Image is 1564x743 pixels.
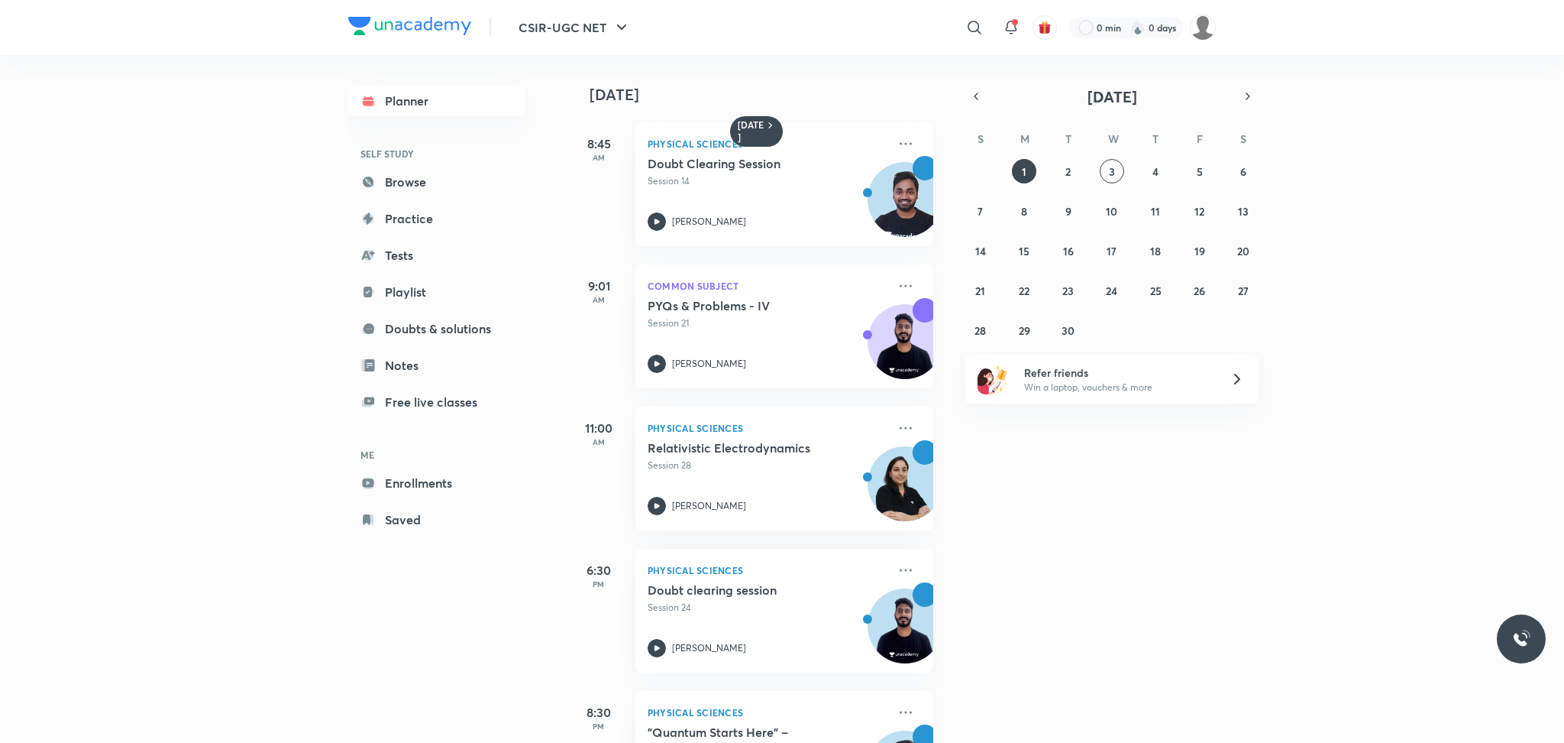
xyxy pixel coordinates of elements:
[348,240,525,271] a: Tests
[1143,199,1168,223] button: September 11, 2025
[672,641,746,655] p: [PERSON_NAME]
[672,215,746,229] p: [PERSON_NAME]
[1100,238,1124,263] button: September 17, 2025
[590,86,948,104] h4: [DATE]
[1019,284,1029,298] abbr: September 22, 2025
[977,131,984,146] abbr: Sunday
[1087,86,1137,107] span: [DATE]
[1065,164,1071,179] abbr: September 2, 2025
[1188,199,1212,223] button: September 12, 2025
[672,499,746,513] p: [PERSON_NAME]
[1062,284,1074,298] abbr: September 23, 2025
[868,170,942,244] img: Avatar
[1012,199,1036,223] button: September 8, 2025
[1150,284,1162,298] abbr: September 25, 2025
[1143,238,1168,263] button: September 18, 2025
[1231,278,1255,303] button: September 27, 2025
[348,468,525,498] a: Enrollments
[1056,318,1081,342] button: September 30, 2025
[975,244,986,258] abbr: September 14, 2025
[568,153,629,162] p: AM
[1012,318,1036,342] button: September 29, 2025
[1012,238,1036,263] button: September 15, 2025
[568,561,629,579] h5: 6:30
[1143,159,1168,183] button: September 4, 2025
[568,419,629,437] h5: 11:00
[648,440,838,456] h5: Relativistic Electrodynamics
[348,313,525,344] a: Doubts & solutions
[1022,164,1026,179] abbr: September 1, 2025
[1056,199,1081,223] button: September 9, 2025
[648,419,887,437] p: Physical Sciences
[974,323,986,338] abbr: September 28, 2025
[1019,323,1030,338] abbr: September 29, 2025
[1012,278,1036,303] button: September 22, 2025
[648,174,887,188] p: Session 14
[1240,131,1246,146] abbr: Saturday
[1194,284,1205,298] abbr: September 26, 2025
[1512,630,1530,648] img: ttu
[968,278,993,303] button: September 21, 2025
[1237,244,1249,258] abbr: September 20, 2025
[1100,278,1124,303] button: September 24, 2025
[348,17,471,39] a: Company Logo
[648,316,887,330] p: Session 21
[1032,15,1057,40] button: avatar
[348,442,525,468] h6: ME
[968,318,993,342] button: September 28, 2025
[348,86,525,116] a: Planner
[968,238,993,263] button: September 14, 2025
[509,12,640,43] button: CSIR-UGC NET
[1194,204,1204,219] abbr: September 12, 2025
[568,722,629,731] p: PM
[648,135,887,153] p: Physical Sciences
[868,313,942,386] img: Avatar
[348,387,525,417] a: Free live classes
[348,141,525,167] h6: SELF STUDY
[648,298,838,313] h5: PYQs & Problems - IV
[568,277,629,295] h5: 9:01
[1056,278,1081,303] button: September 23, 2025
[1065,204,1071,219] abbr: September 9, 2025
[648,601,887,615] p: Session 24
[568,135,629,153] h5: 8:45
[1020,131,1029,146] abbr: Monday
[1024,365,1212,381] h6: Refer friends
[1106,284,1117,298] abbr: September 24, 2025
[1109,164,1115,179] abbr: September 3, 2025
[1062,323,1074,338] abbr: September 30, 2025
[1143,278,1168,303] button: September 25, 2025
[1065,131,1071,146] abbr: Tuesday
[1019,244,1029,258] abbr: September 15, 2025
[648,156,838,171] h5: Doubt Clearing Session
[977,204,983,219] abbr: September 7, 2025
[1152,164,1158,179] abbr: September 4, 2025
[1188,278,1212,303] button: September 26, 2025
[987,86,1237,107] button: [DATE]
[648,459,887,472] p: Session 28
[568,579,629,589] p: PM
[1150,244,1161,258] abbr: September 18, 2025
[348,203,525,234] a: Practice
[1151,204,1160,219] abbr: September 11, 2025
[1038,21,1052,34] img: avatar
[672,357,746,371] p: [PERSON_NAME]
[1152,131,1158,146] abbr: Thursday
[1021,204,1027,219] abbr: September 8, 2025
[1056,159,1081,183] button: September 2, 2025
[868,455,942,528] img: Avatar
[1188,159,1212,183] button: September 5, 2025
[348,350,525,381] a: Notes
[1197,131,1203,146] abbr: Friday
[1100,199,1124,223] button: September 10, 2025
[1240,164,1246,179] abbr: September 6, 2025
[868,597,942,670] img: Avatar
[648,561,887,579] p: Physical Sciences
[1100,159,1124,183] button: September 3, 2025
[1106,204,1117,219] abbr: September 10, 2025
[1238,204,1249,219] abbr: September 13, 2025
[1024,381,1212,394] p: Win a laptop, vouchers & more
[648,582,838,598] h5: Doubt clearing session
[568,437,629,446] p: AM
[348,505,525,535] a: Saved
